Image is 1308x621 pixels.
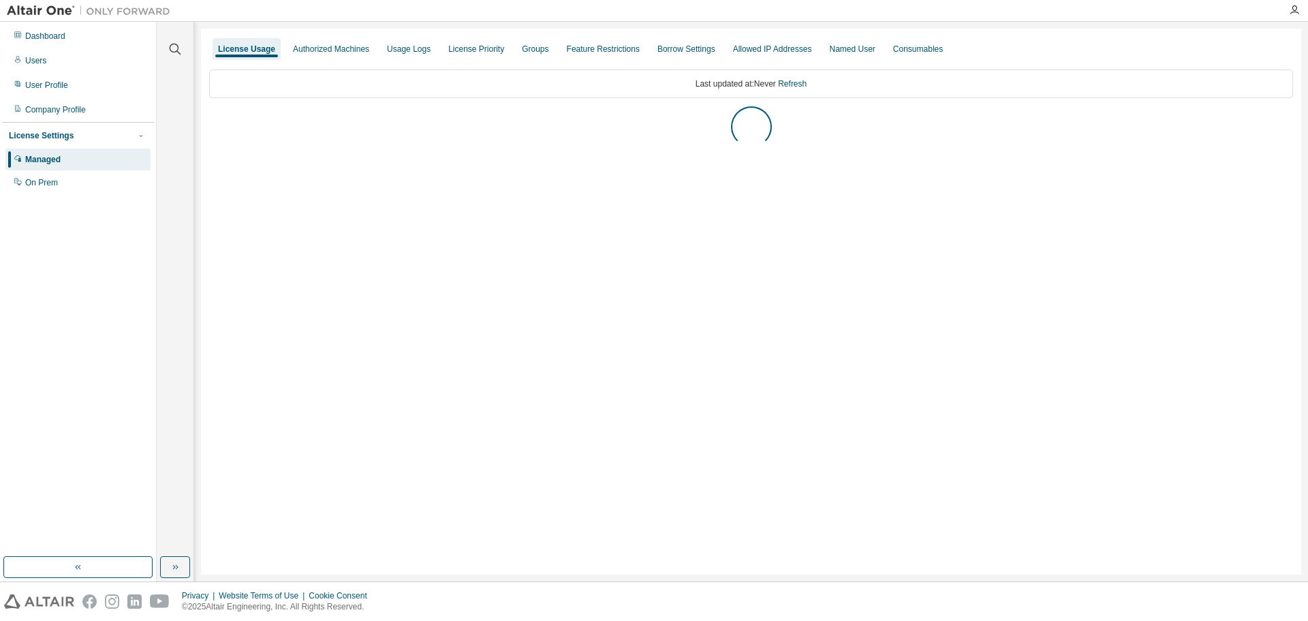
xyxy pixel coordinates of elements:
[4,594,74,609] img: altair_logo.svg
[657,44,715,55] div: Borrow Settings
[82,594,97,609] img: facebook.svg
[219,590,309,601] div: Website Terms of Use
[733,44,812,55] div: Allowed IP Addresses
[893,44,943,55] div: Consumables
[829,44,875,55] div: Named User
[448,44,504,55] div: License Priority
[567,44,640,55] div: Feature Restrictions
[105,594,119,609] img: instagram.svg
[25,104,86,115] div: Company Profile
[7,4,177,18] img: Altair One
[150,594,170,609] img: youtube.svg
[127,594,142,609] img: linkedin.svg
[209,70,1293,98] div: Last updated at: Never
[25,80,68,91] div: User Profile
[387,44,431,55] div: Usage Logs
[293,44,369,55] div: Authorized Machines
[309,590,375,601] div: Cookie Consent
[182,601,375,613] p: © 2025 Altair Engineering, Inc. All Rights Reserved.
[25,177,58,188] div: On Prem
[9,130,74,141] div: License Settings
[522,44,548,55] div: Groups
[25,154,61,165] div: Managed
[182,590,219,601] div: Privacy
[218,44,275,55] div: License Usage
[778,79,807,89] a: Refresh
[25,55,46,66] div: Users
[25,31,65,42] div: Dashboard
